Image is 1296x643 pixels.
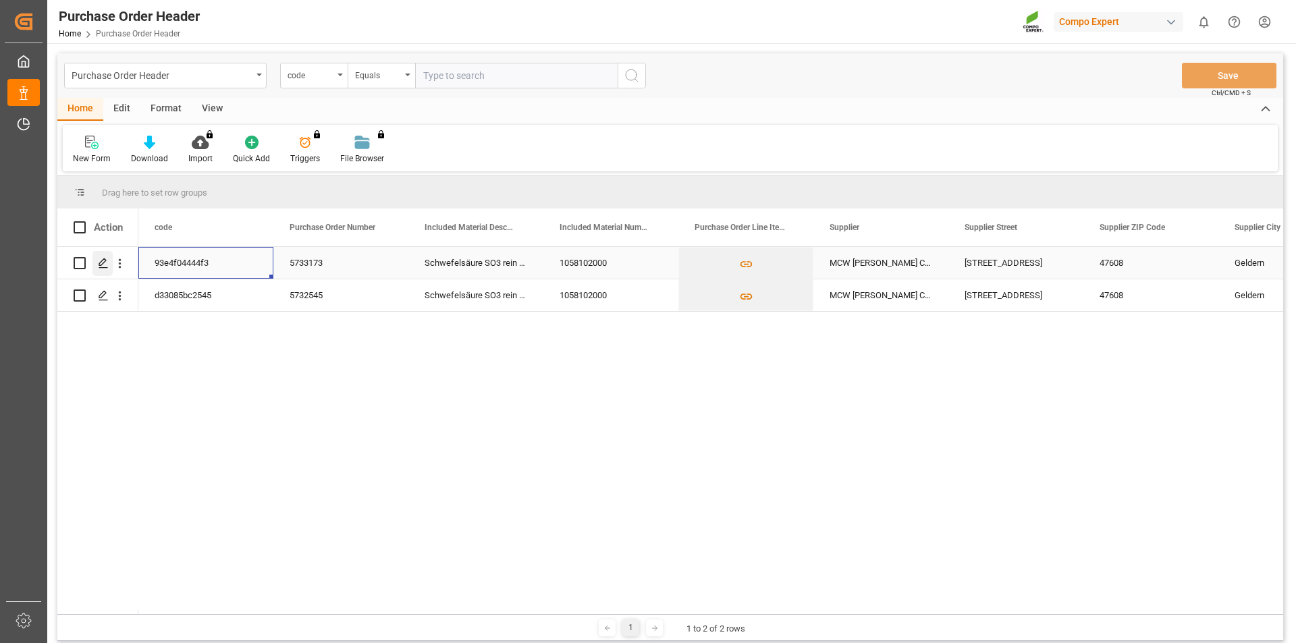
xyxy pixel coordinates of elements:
[1100,223,1165,232] span: Supplier ZIP Code
[1083,247,1218,279] div: 47608
[273,279,408,311] div: 5732545
[233,152,270,165] div: Quick Add
[1219,7,1249,37] button: Help Center
[138,247,273,279] div: 93e4f04444f3
[140,98,192,121] div: Format
[813,279,948,311] div: MCW [PERSON_NAME] Chemikalien
[72,66,252,83] div: Purchase Order Header
[695,223,785,232] span: Purchase Order Line Items
[1212,88,1251,98] span: Ctrl/CMD + S
[1182,63,1276,88] button: Save
[59,6,200,26] div: Purchase Order Header
[155,223,172,232] span: code
[288,66,333,82] div: code
[948,279,1083,311] div: [STREET_ADDRESS]
[830,223,859,232] span: Supplier
[415,63,618,88] input: Type to search
[355,66,401,82] div: Equals
[1189,7,1219,37] button: show 0 new notifications
[273,247,408,279] div: 5733173
[280,63,348,88] button: open menu
[57,98,103,121] div: Home
[73,152,111,165] div: New Form
[948,247,1083,279] div: [STREET_ADDRESS]
[543,247,678,279] div: 1058102000
[622,619,639,636] div: 1
[138,279,273,311] div: d33085bc2545
[192,98,233,121] div: View
[965,223,1017,232] span: Supplier Street
[813,247,948,279] div: MCW [PERSON_NAME] Chemikalien
[348,63,415,88] button: open menu
[103,98,140,121] div: Edit
[560,223,650,232] span: Included Material Numbers
[1235,223,1280,232] span: Supplier City
[1054,12,1183,32] div: Compo Expert
[290,223,375,232] span: Purchase Order Number
[131,152,168,165] div: Download
[1023,10,1044,34] img: Screenshot%202023-09-29%20at%2010.02.21.png_1712312052.png
[64,63,267,88] button: open menu
[57,279,138,312] div: Press SPACE to select this row.
[94,221,123,233] div: Action
[1083,279,1218,311] div: 47608
[543,279,678,311] div: 1058102000
[425,223,515,232] span: Included Material Description
[57,247,138,279] div: Press SPACE to select this row.
[408,279,543,311] div: Schwefelsäure SO3 rein (Frisch-Ware);Schwefelsäure SO3 rein (HG-Standard)
[1054,9,1189,34] button: Compo Expert
[686,622,745,636] div: 1 to 2 of 2 rows
[59,29,81,38] a: Home
[618,63,646,88] button: search button
[102,188,207,198] span: Drag here to set row groups
[408,247,543,279] div: Schwefelsäure SO3 rein (Frisch-Ware)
